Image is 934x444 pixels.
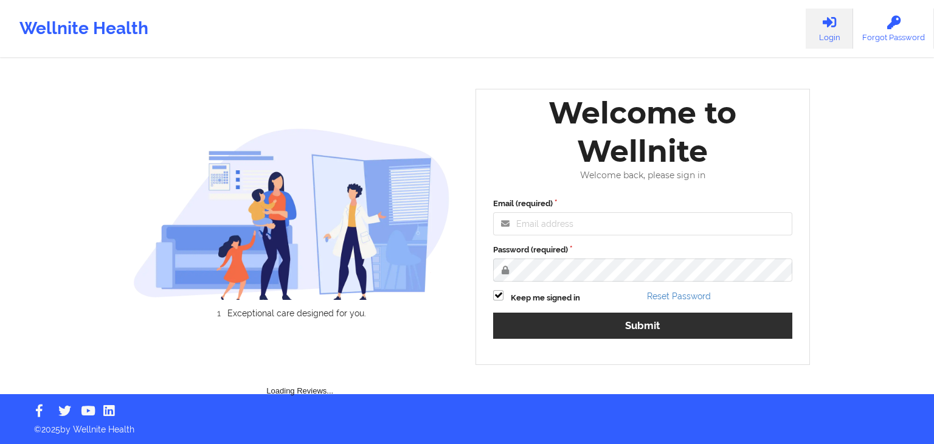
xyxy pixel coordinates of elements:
[853,9,934,49] a: Forgot Password
[493,244,792,256] label: Password (required)
[144,308,450,318] li: Exceptional care designed for you.
[133,128,451,300] img: wellnite-auth-hero_200.c722682e.png
[493,313,792,339] button: Submit
[511,292,580,304] label: Keep me signed in
[647,291,711,301] a: Reset Password
[26,415,908,435] p: © 2025 by Wellnite Health
[493,198,792,210] label: Email (required)
[133,339,468,397] div: Loading Reviews...
[806,9,853,49] a: Login
[485,170,801,181] div: Welcome back, please sign in
[485,94,801,170] div: Welcome to Wellnite
[493,212,792,235] input: Email address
